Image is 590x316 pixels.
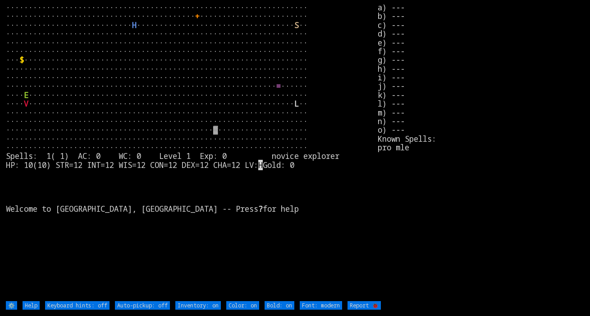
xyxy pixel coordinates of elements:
stats: a) --- b) --- c) --- d) --- e) --- f) --- g) --- h) --- i) --- j) --- k) --- l) --- m) --- n) ---... [378,3,584,300]
font: H [132,20,137,30]
font: = [276,81,281,91]
font: S [294,20,299,30]
font: E [24,90,28,100]
larn: ··································································· ·····························... [6,3,378,300]
input: Help [23,301,40,310]
input: Keyboard hints: off [45,301,110,310]
mark: H [258,160,263,170]
input: Auto-pickup: off [115,301,170,310]
input: Bold: on [265,301,294,310]
input: Inventory: on [175,301,221,310]
font: + [195,11,200,21]
input: Report 🐞 [348,301,381,310]
font: $ [19,55,24,65]
input: Color: on [226,301,259,310]
font: V [24,98,28,109]
font: L [294,98,299,109]
input: ⚙️ [6,301,17,310]
input: Font: modern [300,301,342,310]
b: ? [258,204,263,214]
